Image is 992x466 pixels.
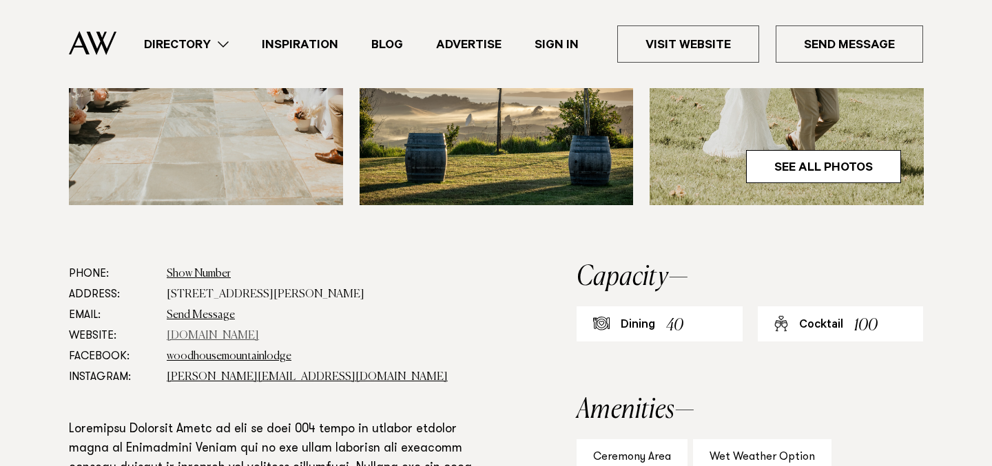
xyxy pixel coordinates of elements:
div: 100 [854,313,878,339]
a: Send Message [167,310,235,321]
dt: Phone: [69,264,156,284]
a: [DOMAIN_NAME] [167,330,259,341]
div: 40 [666,313,683,339]
a: Visit Website [617,25,759,63]
div: Dining [621,317,655,334]
a: Blog [355,35,420,54]
dt: Address: [69,284,156,305]
a: Send Message [776,25,923,63]
a: Inspiration [245,35,355,54]
dt: Email: [69,305,156,326]
dt: Facebook: [69,346,156,367]
a: woodhousemountainlodge [167,351,291,362]
a: Show Number [167,268,231,279]
h2: Capacity [577,264,923,291]
img: Auckland Weddings Logo [69,31,116,55]
a: Advertise [420,35,518,54]
a: Directory [127,35,245,54]
a: Sign In [518,35,595,54]
h2: Amenities [577,396,923,424]
a: [PERSON_NAME][EMAIL_ADDRESS][DOMAIN_NAME] [167,372,448,383]
div: Cocktail [799,317,843,334]
dt: Instagram: [69,367,156,388]
a: See All Photos [746,150,901,183]
dt: Website: [69,326,156,346]
dd: [STREET_ADDRESS][PERSON_NAME] [167,284,488,305]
